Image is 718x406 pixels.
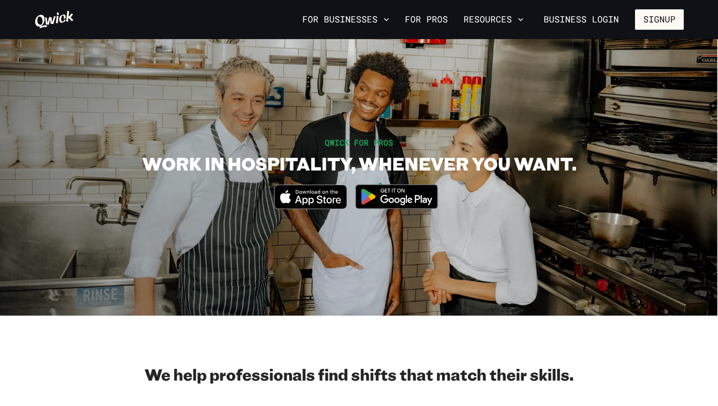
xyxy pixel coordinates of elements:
[535,9,627,30] a: Business Login
[401,11,452,28] a: For Pros
[142,152,576,174] h1: WORK IN HOSPITALITY, WHENEVER YOU WANT.
[34,364,684,384] h2: We help professionals find shifts that match their skills.
[460,11,528,28] button: Resources
[325,137,393,148] span: QWICK FOR PROS
[635,9,684,30] button: Signup
[349,178,444,215] img: Get it on Google Play
[298,11,393,28] button: For Businesses
[274,201,347,211] a: Download on the App Store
